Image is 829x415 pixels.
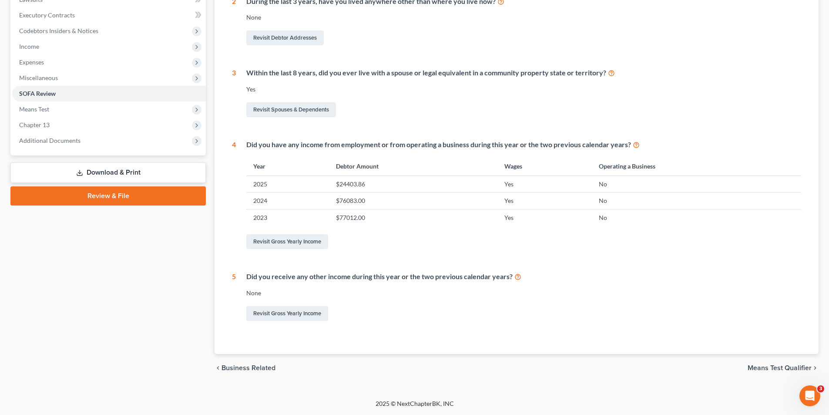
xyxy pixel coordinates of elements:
[10,162,206,183] a: Download & Print
[167,399,663,415] div: 2025 © NextChapterBK, INC
[246,289,801,297] div: None
[497,157,592,175] th: Wages
[748,364,819,371] button: Means Test Qualifier chevron_right
[817,385,824,392] span: 3
[812,364,819,371] i: chevron_right
[592,176,801,192] td: No
[19,27,98,34] span: Codebtors Insiders & Notices
[497,176,592,192] td: Yes
[246,68,801,78] div: Within the last 8 years, did you ever live with a spouse or legal equivalent in a community prope...
[232,272,236,323] div: 5
[246,192,329,209] td: 2024
[497,192,592,209] td: Yes
[19,11,75,19] span: Executory Contracts
[19,58,44,66] span: Expenses
[329,209,497,226] td: $77012.00
[232,68,236,119] div: 3
[246,30,324,45] a: Revisit Debtor Addresses
[246,85,801,94] div: Yes
[246,209,329,226] td: 2023
[12,86,206,101] a: SOFA Review
[222,364,275,371] span: Business Related
[748,364,812,371] span: Means Test Qualifier
[246,306,328,321] a: Revisit Gross Yearly Income
[329,192,497,209] td: $76083.00
[246,157,329,175] th: Year
[215,364,275,371] button: chevron_left Business Related
[19,105,49,113] span: Means Test
[19,74,58,81] span: Miscellaneous
[246,234,328,249] a: Revisit Gross Yearly Income
[246,13,801,22] div: None
[329,157,497,175] th: Debtor Amount
[329,176,497,192] td: $24403.86
[215,364,222,371] i: chevron_left
[12,7,206,23] a: Executory Contracts
[592,157,801,175] th: Operating a Business
[592,192,801,209] td: No
[799,385,820,406] iframe: Intercom live chat
[246,176,329,192] td: 2025
[246,272,801,282] div: Did you receive any other income during this year or the two previous calendar years?
[19,90,56,97] span: SOFA Review
[592,209,801,226] td: No
[19,137,81,144] span: Additional Documents
[497,209,592,226] td: Yes
[232,140,236,251] div: 4
[10,186,206,206] a: Review & File
[19,43,39,50] span: Income
[19,121,50,128] span: Chapter 13
[246,140,801,150] div: Did you have any income from employment or from operating a business during this year or the two ...
[246,102,336,117] a: Revisit Spouses & Dependents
